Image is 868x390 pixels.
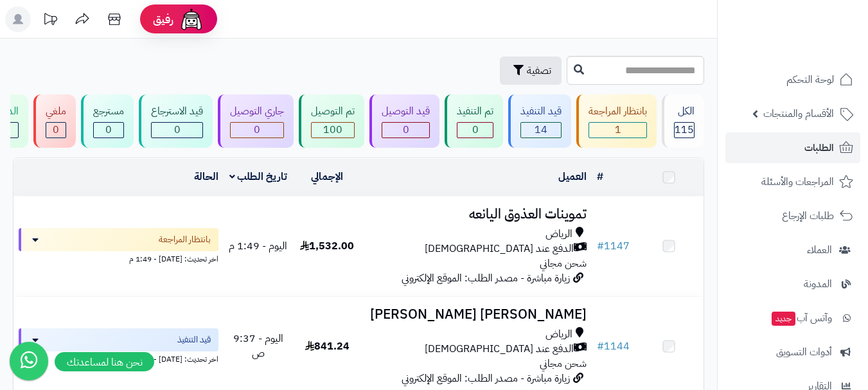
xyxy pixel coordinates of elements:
[305,339,350,354] span: 841.24
[367,307,587,322] h3: [PERSON_NAME] [PERSON_NAME]
[521,123,561,137] div: 14
[725,337,860,368] a: أدوات التسويق
[367,207,587,222] h3: تموينات العذوق اليانعه
[589,104,647,119] div: بانتظار المراجعة
[78,94,136,148] a: مسترجع 0
[472,122,479,137] span: 0
[425,242,574,256] span: الدفع عند [DEMOGRAPHIC_DATA]
[229,169,288,184] a: تاريخ الطلب
[725,303,860,333] a: وآتس آبجديد
[725,269,860,299] a: المدونة
[442,94,506,148] a: تم التنفيذ 0
[177,333,211,346] span: قيد التنفيذ
[540,356,587,371] span: شحن مجاني
[311,104,355,119] div: تم التوصيل
[403,122,409,137] span: 0
[457,123,493,137] div: 0
[786,71,834,89] span: لوحة التحكم
[500,57,562,85] button: تصفية
[804,275,832,293] span: المدونة
[312,123,354,137] div: 100
[46,123,66,137] div: 0
[761,173,834,191] span: المراجعات والأسئلة
[31,94,78,148] a: ملغي 0
[152,123,202,137] div: 0
[382,123,429,137] div: 0
[53,122,59,137] span: 0
[382,104,430,119] div: قيد التوصيل
[597,238,604,254] span: #
[151,104,203,119] div: قيد الاسترجاع
[615,122,621,137] span: 1
[174,122,181,137] span: 0
[776,343,832,361] span: أدوات التسويق
[772,312,795,326] span: جديد
[300,238,354,254] span: 1,532.00
[179,6,204,32] img: ai-face.png
[230,104,284,119] div: جاري التوصيل
[46,104,66,119] div: ملغي
[807,241,832,259] span: العملاء
[34,6,66,35] a: تحديثات المنصة
[725,132,860,163] a: الطلبات
[597,238,630,254] a: #1147
[675,122,694,137] span: 115
[725,64,860,95] a: لوحة التحكم
[597,339,604,354] span: #
[545,327,572,342] span: الرياض
[194,169,218,184] a: الحالة
[215,94,296,148] a: جاري التوصيل 0
[94,123,123,137] div: 0
[725,235,860,265] a: العملاء
[527,63,551,78] span: تصفية
[323,122,342,137] span: 100
[159,233,211,246] span: بانتظار المراجعة
[136,94,215,148] a: قيد الاسترجاع 0
[229,238,287,254] span: اليوم - 1:49 م
[506,94,574,148] a: قيد التنفيذ 14
[105,122,112,137] span: 0
[725,200,860,231] a: طلبات الإرجاع
[574,94,659,148] a: بانتظار المراجعة 1
[457,104,493,119] div: تم التنفيذ
[597,169,603,184] a: #
[770,309,832,327] span: وآتس آب
[674,104,695,119] div: الكل
[233,331,283,361] span: اليوم - 9:37 ص
[367,94,442,148] a: قيد التوصيل 0
[659,94,707,148] a: الكل115
[254,122,260,137] span: 0
[296,94,367,148] a: تم التوصيل 100
[425,342,574,357] span: الدفع عند [DEMOGRAPHIC_DATA]
[725,166,860,197] a: المراجعات والأسئلة
[311,169,343,184] a: الإجمالي
[597,339,630,354] a: #1144
[520,104,562,119] div: قيد التنفيذ
[402,270,570,286] span: زيارة مباشرة - مصدر الطلب: الموقع الإلكتروني
[93,104,124,119] div: مسترجع
[763,105,834,123] span: الأقسام والمنتجات
[231,123,283,137] div: 0
[19,351,218,365] div: اخر تحديث: [DATE] - 9:54 ص
[804,139,834,157] span: الطلبات
[782,207,834,225] span: طلبات الإرجاع
[589,123,646,137] div: 1
[540,256,587,271] span: شحن مجاني
[558,169,587,184] a: العميل
[19,251,218,265] div: اخر تحديث: [DATE] - 1:49 م
[402,371,570,386] span: زيارة مباشرة - مصدر الطلب: الموقع الإلكتروني
[153,12,173,27] span: رفيق
[545,227,572,242] span: الرياض
[535,122,547,137] span: 14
